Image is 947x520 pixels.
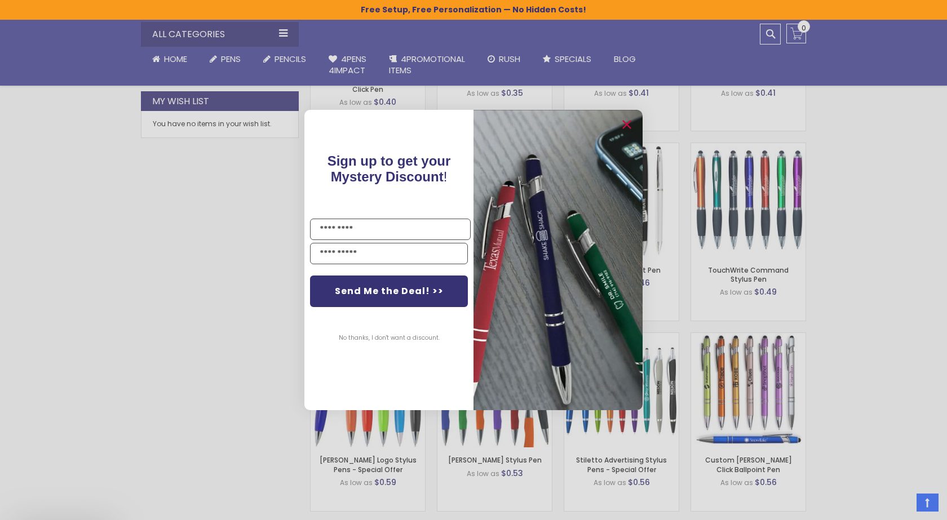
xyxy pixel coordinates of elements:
span: Sign up to get your Mystery Discount [328,153,451,184]
iframe: Google Customer Reviews [854,490,947,520]
button: No thanks, I don't want a discount. [333,324,445,352]
button: Close dialog [618,115,636,134]
img: pop-up-image [473,110,643,410]
span: ! [328,153,451,184]
button: Send Me the Deal! >> [310,275,468,307]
